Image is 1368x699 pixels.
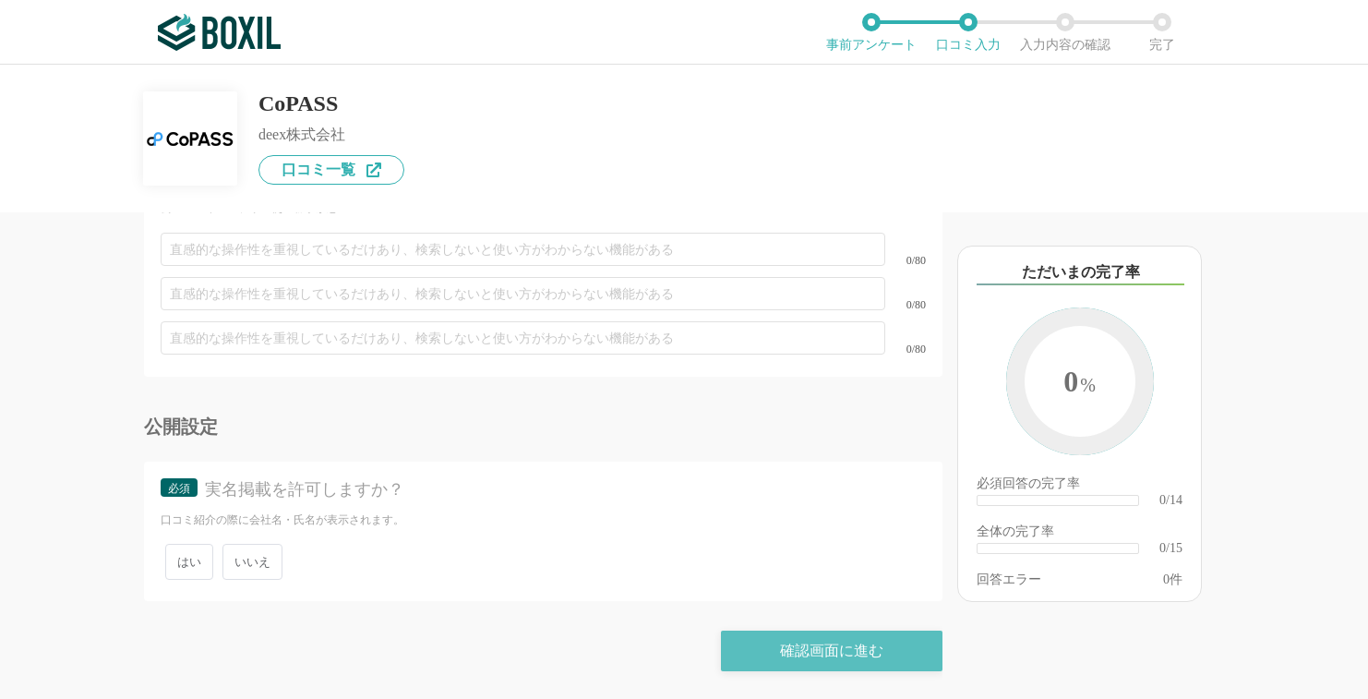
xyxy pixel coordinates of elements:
span: 必須 [168,482,190,495]
div: 全体の完了率 [977,525,1182,542]
a: 口コミ一覧 [258,155,404,185]
div: CoPASS [258,92,404,114]
div: deex株式会社 [258,127,404,142]
input: 直感的な操作性を重視しているだけあり、検索しないと使い方がわからない機能がある [161,277,885,310]
li: 事前アンケート [822,13,919,52]
span: % [1080,375,1096,395]
span: 0 [1163,572,1170,586]
li: 入力内容の確認 [1016,13,1113,52]
div: 0/80 [885,343,926,355]
div: 公開設定 [144,417,942,436]
span: いいえ [222,544,282,580]
img: ボクシルSaaS_ロゴ [158,14,281,51]
div: ただいまの完了率 [977,261,1184,285]
div: 必須回答の完了率 [977,477,1182,494]
li: 完了 [1113,13,1210,52]
div: 0/15 [1159,542,1182,555]
span: はい [165,544,213,580]
span: 0 [1025,326,1135,440]
div: 口コミ紹介の際に会社名・氏名が表示されます。 [161,512,926,528]
div: 0/80 [885,299,926,310]
input: 直感的な操作性を重視しているだけあり、検索しないと使い方がわからない機能がある [161,321,885,355]
li: 口コミ入力 [919,13,1016,52]
div: 件 [1163,573,1182,586]
input: 直感的な操作性を重視しているだけあり、検索しないと使い方がわからない機能がある [161,233,885,266]
div: 実名掲載を許可しますか？ [205,478,894,501]
div: 0/80 [885,255,926,266]
div: 0/14 [1159,494,1182,507]
div: 回答エラー [977,573,1041,586]
div: 確認画面に進む [721,631,942,671]
span: 口コミ一覧 [282,163,355,177]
